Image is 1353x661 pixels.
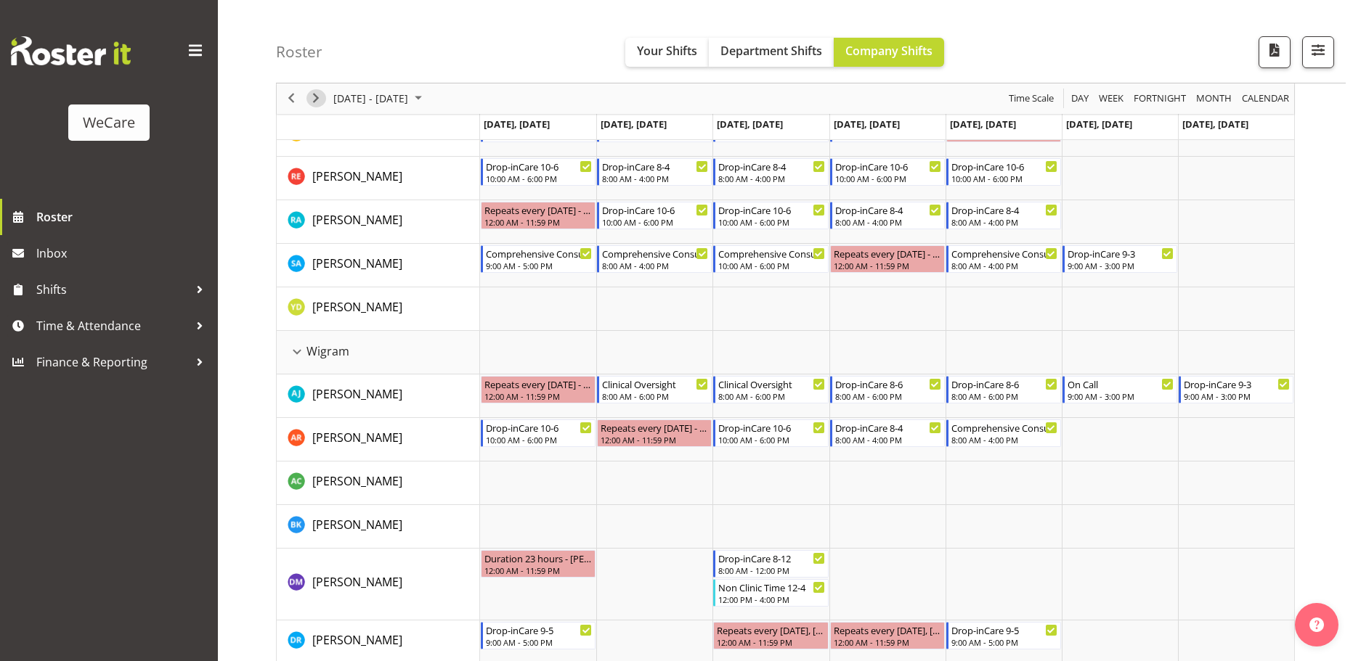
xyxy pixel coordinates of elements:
button: November 2025 [331,90,428,108]
div: 10:00 AM - 6:00 PM [602,216,708,228]
span: Finance & Reporting [36,351,189,373]
div: Sarah Abbott"s event - Comprehensive Consult 10-6 Begin From Wednesday, November 19, 2025 at 10:0... [713,245,828,273]
div: 10:00 AM - 6:00 PM [486,434,592,446]
div: Drop-inCare 10-6 [718,202,824,217]
div: Non Clinic Time 12-4 [718,580,824,594]
div: AJ Jones"s event - Repeats every monday - AJ Jones Begin From Monday, November 17, 2025 at 12:00:... [481,376,596,403]
div: Comprehensive Consult 9-5 [486,246,592,260]
div: 9:00 AM - 5:00 PM [486,636,592,648]
div: Drop-inCare 10-6 [835,159,941,173]
div: Drop-inCare 9-3 [1184,377,1290,391]
div: AJ Jones"s event - Drop-inCare 8-6 Begin From Thursday, November 20, 2025 at 8:00:00 AM GMT+13:00... [830,376,945,403]
div: Rachel Els"s event - Drop-inCare 8-4 Begin From Wednesday, November 19, 2025 at 8:00:00 AM GMT+13... [713,158,828,186]
span: [DATE], [DATE] [717,118,783,131]
td: Andrea Ramirez resource [277,418,480,461]
span: [PERSON_NAME] [312,632,402,648]
span: Roster [36,206,211,228]
div: Repeats every [DATE], [DATE] - [PERSON_NAME] [717,623,824,637]
div: Clinical Oversight [602,377,708,391]
div: Sarah Abbott"s event - Repeats every thursday - Sarah Abbott Begin From Thursday, November 20, 20... [830,245,945,273]
span: [DATE], [DATE] [1066,118,1132,131]
div: AJ Jones"s event - Drop-inCare 9-3 Begin From Sunday, November 23, 2025 at 9:00:00 AM GMT+13:00 E... [1179,376,1293,403]
div: Rachna Anderson"s event - Drop-inCare 8-4 Begin From Friday, November 21, 2025 at 8:00:00 AM GMT+... [946,202,1061,229]
div: AJ Jones"s event - On Call Begin From Saturday, November 22, 2025 at 9:00:00 AM GMT+13:00 Ends At... [1063,376,1177,403]
div: Drop-inCare 10-6 [486,159,592,173]
div: Rachel Els"s event - Drop-inCare 8-4 Begin From Tuesday, November 18, 2025 at 8:00:00 AM GMT+13:0... [597,158,712,186]
div: 10:00 AM - 6:00 PM [951,173,1057,184]
span: calendar [1240,90,1291,108]
span: [DATE], [DATE] [484,118,550,131]
span: Wigram [306,342,349,360]
span: [PERSON_NAME] [312,299,402,315]
a: [PERSON_NAME] [312,472,402,490]
div: 12:00 AM - 11:59 PM [484,390,592,402]
div: Deepti Raturi"s event - Repeats every wednesday, thursday - Deepti Raturi Begin From Wednesday, N... [713,622,828,649]
div: Comprehensive Consult 10-6 [718,246,824,260]
button: Download a PDF of the roster according to the set date range. [1259,36,1291,68]
img: Rosterit website logo [11,36,131,65]
div: 8:00 AM - 4:00 PM [718,173,824,184]
div: 8:00 AM - 6:00 PM [951,390,1057,402]
div: Sarah Abbott"s event - Comprehensive Consult 9-5 Begin From Monday, November 17, 2025 at 9:00:00 ... [481,245,596,273]
img: help-xxl-2.png [1309,617,1324,632]
span: [PERSON_NAME] [312,255,402,271]
span: Fortnight [1132,90,1187,108]
h4: Roster [276,44,322,60]
div: Repeats every [DATE] - [PERSON_NAME] [601,420,708,435]
span: Time & Attendance [36,315,189,337]
a: [PERSON_NAME] [312,298,402,316]
div: Drop-inCare 10-6 [602,202,708,217]
div: 12:00 AM - 11:59 PM [601,434,708,446]
div: Sarah Abbott"s event - Drop-inCare 9-3 Begin From Saturday, November 22, 2025 at 9:00:00 AM GMT+1... [1063,245,1177,273]
div: Drop-inCare 8-4 [951,202,1057,217]
div: 9:00 AM - 3:00 PM [1068,390,1174,402]
span: [PERSON_NAME] [312,125,402,141]
a: [PERSON_NAME] [312,573,402,591]
span: [PERSON_NAME] [312,212,402,228]
div: Repeats every [DATE] - [PERSON_NAME] [834,246,941,260]
span: [DATE] - [DATE] [332,90,410,108]
span: Company Shifts [845,43,933,59]
span: [DATE], [DATE] [601,118,667,131]
button: Next [306,90,326,108]
span: Your Shifts [637,43,697,59]
div: Deepti Mahajan"s event - Duration 23 hours - Deepti Mahajan Begin From Monday, November 17, 2025 ... [481,550,596,578]
div: Andrea Ramirez"s event - Comprehensive Consult 8-4 Begin From Friday, November 21, 2025 at 8:00:0... [946,419,1061,447]
span: Shifts [36,279,189,300]
div: Drop-inCare 8-6 [951,377,1057,391]
div: Deepti Raturi"s event - Drop-inCare 9-5 Begin From Monday, November 17, 2025 at 9:00:00 AM GMT+13... [481,622,596,649]
div: Andrea Ramirez"s event - Drop-inCare 10-6 Begin From Wednesday, November 19, 2025 at 10:00:00 AM ... [713,419,828,447]
div: AJ Jones"s event - Drop-inCare 8-6 Begin From Friday, November 21, 2025 at 8:00:00 AM GMT+13:00 E... [946,376,1061,403]
div: AJ Jones"s event - Clinical Oversight Begin From Tuesday, November 18, 2025 at 8:00:00 AM GMT+13:... [597,376,712,403]
div: Clinical Oversight [718,377,824,391]
td: Deepti Mahajan resource [277,549,480,620]
span: Time Scale [1007,90,1055,108]
div: 10:00 AM - 6:00 PM [835,173,941,184]
div: 9:00 AM - 3:00 PM [1068,260,1174,271]
div: November 17 - 23, 2025 [328,83,431,114]
div: 8:00 AM - 4:00 PM [602,173,708,184]
div: 12:00 PM - 4:00 PM [718,594,824,605]
div: 8:00 AM - 6:00 PM [835,390,941,402]
a: [PERSON_NAME] [312,255,402,272]
div: Drop-inCare 8-4 [835,202,941,217]
div: 12:00 AM - 11:59 PM [484,564,592,576]
span: [DATE], [DATE] [1182,118,1248,131]
div: 8:00 AM - 4:00 PM [951,434,1057,446]
div: 12:00 AM - 11:59 PM [834,260,941,271]
div: Deepti Mahajan"s event - Non Clinic Time 12-4 Begin From Wednesday, November 19, 2025 at 12:00:00... [713,579,828,607]
a: [PERSON_NAME] [312,516,402,533]
div: Drop-inCare 9-3 [1068,246,1174,260]
div: Comprehensive Consult 8-4 [602,246,708,260]
div: 12:00 AM - 11:59 PM [717,636,824,648]
div: 12:00 AM - 11:59 PM [834,636,941,648]
div: 8:00 AM - 4:00 PM [835,434,941,446]
button: Filter Shifts [1302,36,1334,68]
div: Deepti Mahajan"s event - Drop-inCare 8-12 Begin From Wednesday, November 19, 2025 at 8:00:00 AM G... [713,550,828,578]
div: 10:00 AM - 6:00 PM [718,216,824,228]
span: Department Shifts [720,43,822,59]
div: Rachel Els"s event - Drop-inCare 10-6 Begin From Monday, November 17, 2025 at 10:00:00 AM GMT+13:... [481,158,596,186]
div: Rachna Anderson"s event - Drop-inCare 10-6 Begin From Wednesday, November 19, 2025 at 10:00:00 AM... [713,202,828,229]
div: Sarah Abbott"s event - Comprehensive Consult 8-4 Begin From Friday, November 21, 2025 at 8:00:00 ... [946,245,1061,273]
span: Month [1195,90,1233,108]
